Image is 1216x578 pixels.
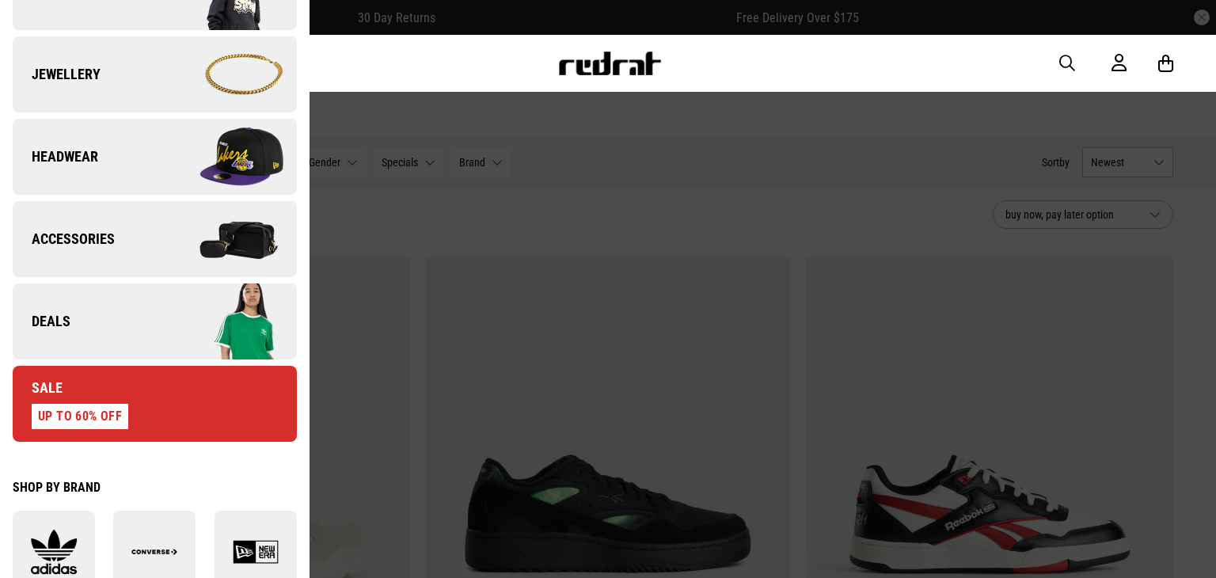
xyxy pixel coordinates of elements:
[13,119,297,195] a: Headwear Company
[557,51,662,75] img: Redrat logo
[215,529,297,575] img: New Era
[13,36,297,112] a: Jewellery Company
[154,35,296,114] img: Company
[13,283,297,359] a: Deals Company
[154,117,296,196] img: Company
[154,282,296,361] img: Company
[154,200,296,279] img: Company
[113,529,196,575] img: Converse
[13,65,101,84] span: Jewellery
[13,480,297,495] div: Shop by Brand
[13,147,98,166] span: Headwear
[32,404,128,429] div: UP TO 60% OFF
[13,312,70,331] span: Deals
[13,201,297,277] a: Accessories Company
[13,366,297,442] a: Sale UP TO 60% OFF
[13,529,95,575] img: adidas
[13,230,115,249] span: Accessories
[13,378,63,397] span: Sale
